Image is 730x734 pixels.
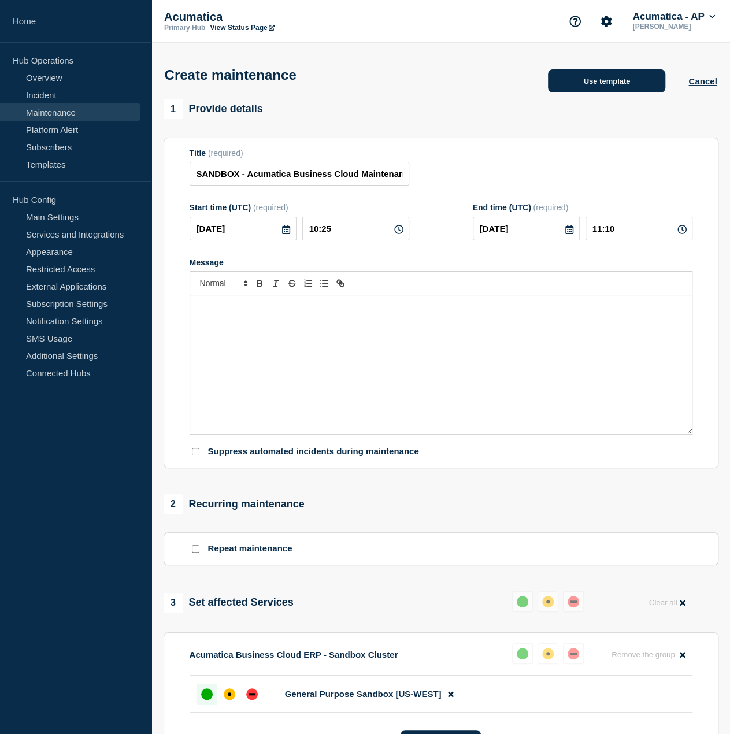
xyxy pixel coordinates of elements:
[246,688,258,700] div: down
[164,593,183,613] span: 3
[517,596,528,607] div: up
[164,99,263,119] div: Provide details
[630,11,717,23] button: Acumatica - AP
[568,648,579,659] div: down
[533,203,568,212] span: (required)
[688,76,717,86] button: Cancel
[253,203,288,212] span: (required)
[164,10,395,24] p: Acumatica
[192,545,199,553] input: Repeat maintenance
[332,276,349,290] button: Toggle link
[548,69,665,92] button: Use template
[512,591,533,612] button: up
[224,688,235,700] div: affected
[208,543,292,554] p: Repeat maintenance
[210,24,274,32] a: View Status Page
[517,648,528,659] div: up
[563,591,584,612] button: down
[285,689,442,699] span: General Purpose Sandbox [US-WEST]
[542,648,554,659] div: affected
[190,203,409,212] div: Start time (UTC)
[542,596,554,607] div: affected
[316,276,332,290] button: Toggle bulleted list
[190,217,297,240] input: YYYY-MM-DD
[165,67,297,83] h1: Create maintenance
[164,494,183,514] span: 2
[190,295,692,434] div: Message
[190,149,409,158] div: Title
[473,203,692,212] div: End time (UTC)
[563,9,587,34] button: Support
[568,596,579,607] div: down
[594,9,618,34] button: Account settings
[164,24,205,32] p: Primary Hub
[605,643,692,666] button: Remove the group
[302,217,409,240] input: HH:MM
[473,217,580,240] input: YYYY-MM-DD
[538,643,558,664] button: affected
[164,593,294,613] div: Set affected Services
[612,650,675,659] span: Remove the group
[586,217,692,240] input: HH:MM
[512,643,533,664] button: up
[190,162,409,186] input: Title
[208,149,243,158] span: (required)
[190,258,692,267] div: Message
[192,448,199,455] input: Suppress automated incidents during maintenance
[201,688,213,700] div: up
[563,643,584,664] button: down
[164,99,183,119] span: 1
[164,494,305,514] div: Recurring maintenance
[190,650,398,659] p: Acumatica Business Cloud ERP - Sandbox Cluster
[642,591,692,614] button: Clear all
[284,276,300,290] button: Toggle strikethrough text
[300,276,316,290] button: Toggle ordered list
[268,276,284,290] button: Toggle italic text
[538,591,558,612] button: affected
[630,23,717,31] p: [PERSON_NAME]
[208,446,419,457] p: Suppress automated incidents during maintenance
[251,276,268,290] button: Toggle bold text
[195,276,251,290] span: Font size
